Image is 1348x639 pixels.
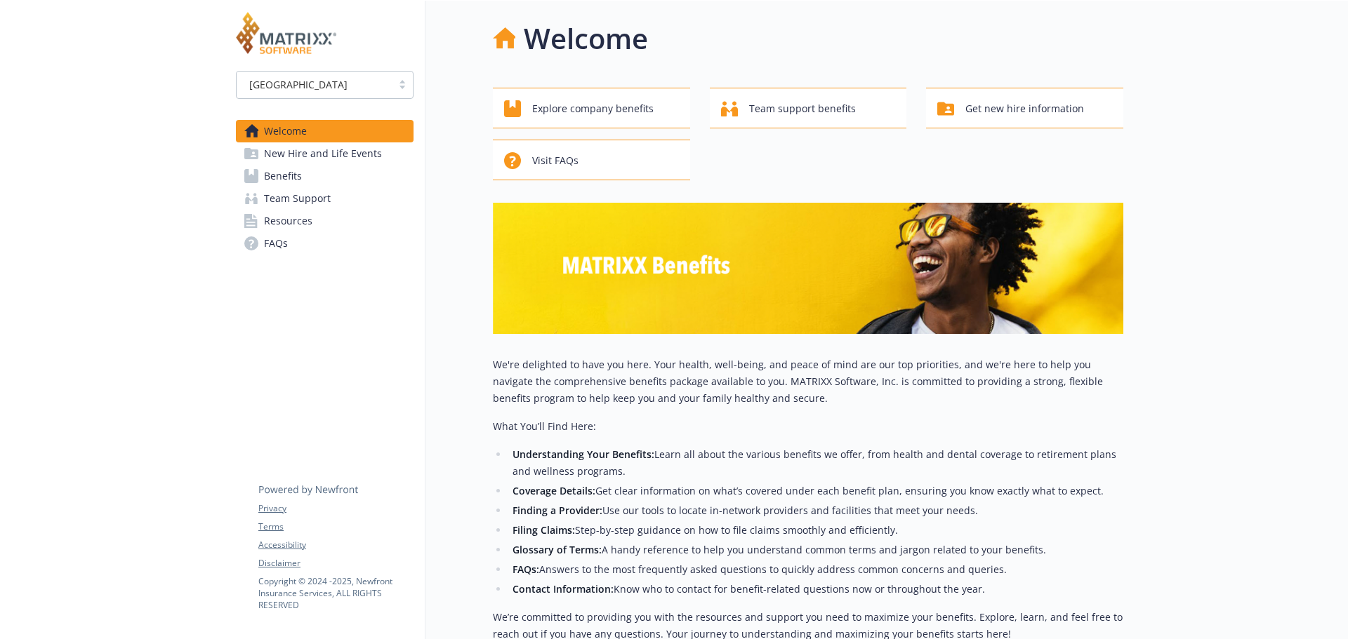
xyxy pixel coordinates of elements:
p: What You’ll Find Here: [493,418,1123,435]
li: Learn all about the various benefits we offer, from health and dental coverage to retirement plan... [508,446,1123,480]
strong: Filing Claims: [513,523,575,537]
strong: Glossary of Terms: [513,543,602,556]
li: A handy reference to help you understand common terms and jargon related to your benefits. [508,542,1123,558]
li: Step-by-step guidance on how to file claims smoothly and efficiently. [508,522,1123,539]
span: New Hire and Life Events [264,142,382,165]
span: Resources [264,210,312,232]
a: Team Support [236,187,414,210]
a: Terms [258,520,413,533]
a: FAQs [236,232,414,255]
span: Team Support [264,187,331,210]
span: Benefits [264,165,302,187]
p: We're delighted to have you here. Your health, well-being, and peace of mind are our top prioriti... [493,356,1123,407]
button: Visit FAQs [493,140,690,180]
span: Team support benefits [749,95,856,122]
a: Benefits [236,165,414,187]
button: Team support benefits [710,88,907,128]
strong: Understanding Your Benefits: [513,448,654,461]
a: New Hire and Life Events [236,142,414,165]
a: Privacy [258,502,413,515]
li: Answers to the most frequently asked questions to quickly address common concerns and queries. [508,561,1123,578]
button: Get new hire information [926,88,1123,128]
span: [GEOGRAPHIC_DATA] [244,77,385,92]
strong: Contact Information: [513,582,614,596]
h1: Welcome [524,18,648,60]
span: [GEOGRAPHIC_DATA] [249,77,348,92]
span: Visit FAQs [532,147,579,174]
img: overview page banner [493,203,1123,334]
button: Explore company benefits [493,88,690,128]
li: Get clear information on what’s covered under each benefit plan, ensuring you know exactly what t... [508,483,1123,499]
span: FAQs [264,232,288,255]
span: Get new hire information [965,95,1084,122]
strong: FAQs: [513,563,539,576]
a: Welcome [236,120,414,142]
span: Explore company benefits [532,95,654,122]
strong: Coverage Details: [513,484,595,497]
li: Use our tools to locate in-network providers and facilities that meet your needs. [508,502,1123,519]
a: Accessibility [258,539,413,551]
span: Welcome [264,120,307,142]
strong: Finding a Provider: [513,504,602,517]
a: Resources [236,210,414,232]
p: Copyright © 2024 - 2025 , Newfront Insurance Services, ALL RIGHTS RESERVED [258,575,413,611]
a: Disclaimer [258,557,413,570]
li: Know who to contact for benefit-related questions now or throughout the year. [508,581,1123,598]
